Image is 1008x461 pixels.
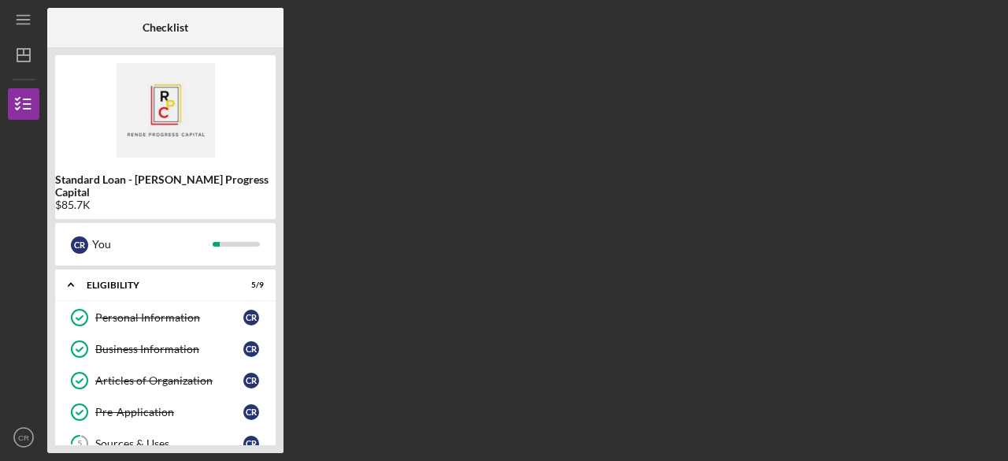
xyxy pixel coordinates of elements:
div: C R [243,373,259,389]
div: C R [243,404,259,420]
div: C R [243,436,259,452]
div: C R [243,341,259,357]
b: Checklist [143,21,188,34]
a: Articles of OrganizationCR [63,365,268,396]
div: Eligibility [87,281,224,290]
div: $85.7K [55,199,276,211]
div: Articles of Organization [95,374,243,387]
div: 5 / 9 [235,281,264,290]
text: CR [18,433,29,442]
div: Sources & Uses [95,437,243,450]
a: Pre-ApplicationCR [63,396,268,428]
tspan: 5 [77,439,82,449]
a: Personal InformationCR [63,302,268,333]
div: You [92,231,213,258]
img: Product logo [55,63,276,158]
div: Personal Information [95,311,243,324]
a: 5Sources & UsesCR [63,428,268,459]
div: C R [71,236,88,254]
div: Pre-Application [95,406,243,418]
div: Business Information [95,343,243,355]
button: CR [8,422,39,453]
a: Business InformationCR [63,333,268,365]
div: C R [243,310,259,325]
b: Standard Loan - [PERSON_NAME] Progress Capital [55,173,276,199]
